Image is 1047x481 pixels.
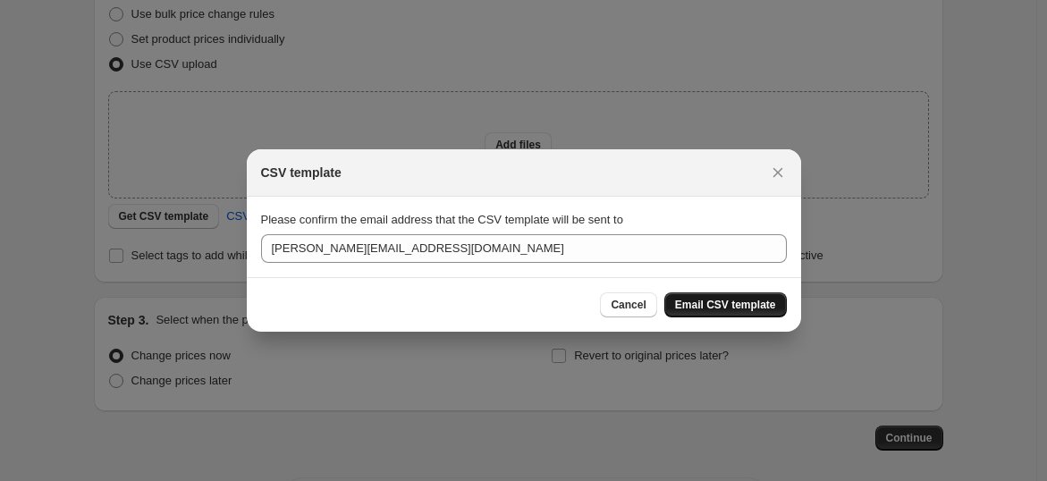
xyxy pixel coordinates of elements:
[765,160,790,185] button: Close
[261,164,342,181] h2: CSV template
[600,292,656,317] button: Cancel
[675,298,776,312] span: Email CSV template
[611,298,646,312] span: Cancel
[664,292,787,317] button: Email CSV template
[261,213,623,226] span: Please confirm the email address that the CSV template will be sent to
